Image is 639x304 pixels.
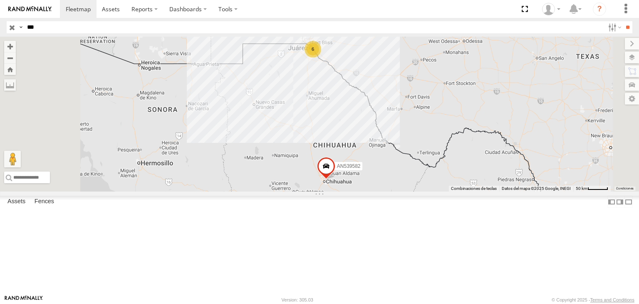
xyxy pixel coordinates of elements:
[593,2,606,16] i: ?
[4,79,16,91] label: Measure
[616,196,624,208] label: Dock Summary Table to the Right
[552,297,634,302] div: © Copyright 2025 -
[451,186,497,192] button: Combinaciones de teclas
[539,3,563,15] div: Daniel Lupio
[624,196,633,208] label: Hide Summary Table
[4,52,16,64] button: Zoom out
[305,41,321,57] div: 6
[282,297,313,302] div: Version: 305.03
[17,21,24,33] label: Search Query
[4,41,16,52] button: Zoom in
[5,296,43,304] a: Visit our Website
[8,6,52,12] img: rand-logo.svg
[605,21,623,33] label: Search Filter Options
[4,64,16,75] button: Zoom Home
[625,93,639,105] label: Map Settings
[502,186,571,191] span: Datos del mapa ©2025 Google, INEGI
[30,196,58,208] label: Fences
[337,163,361,169] span: AN539582
[3,196,30,208] label: Assets
[607,196,616,208] label: Dock Summary Table to the Left
[616,187,634,190] a: Condiciones
[576,186,587,191] span: 50 km
[590,297,634,302] a: Terms and Conditions
[4,151,21,167] button: Arrastra el hombrecito naranja al mapa para abrir Street View
[573,186,611,192] button: Escala del mapa: 50 km por 46 píxeles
